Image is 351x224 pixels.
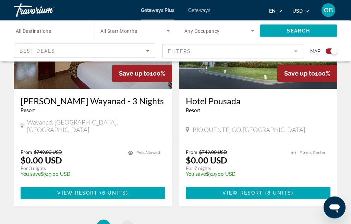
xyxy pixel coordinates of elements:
[310,47,320,56] span: Map
[186,96,330,106] a: Hotel Pousada
[21,155,62,166] p: $0.00 USD
[186,149,197,155] span: From
[27,119,165,134] span: Wayanad, [GEOGRAPHIC_DATA], [GEOGRAPHIC_DATA]
[57,190,98,196] span: View Resort
[186,172,206,177] span: You save
[319,3,337,17] button: User Menu
[184,28,220,34] span: Any Occupancy
[21,187,165,199] button: View Resort(6 units)
[199,149,227,155] span: $749.00 USD
[188,8,210,13] a: Getaways
[21,149,32,155] span: From
[21,108,35,114] span: Resort
[300,151,325,155] span: Fitness Center
[100,28,137,34] span: All Start Months
[14,1,82,19] a: Travorium
[136,151,160,155] span: Pets Allowed
[186,172,285,177] p: $749.00 USD
[186,187,330,199] button: View Resort(8 units)
[269,8,276,14] span: en
[263,190,294,196] span: ( )
[186,108,200,114] span: Resort
[21,96,165,106] a: [PERSON_NAME] Wayanad - 3 Nights
[269,6,282,16] button: Change language
[34,149,62,155] span: $749.00 USD
[292,8,303,14] span: USD
[162,44,304,59] button: Filter
[112,65,172,82] div: 100%
[16,28,51,34] span: All Destinations
[284,70,315,77] span: Save up to
[21,172,121,177] p: $749.00 USD
[260,25,337,37] button: Search
[98,190,129,196] span: ( )
[21,172,41,177] span: You save
[193,126,305,134] span: RIO QUENTE, GO, [GEOGRAPHIC_DATA]
[21,166,121,172] p: For 3 nights
[292,6,309,16] button: Change currency
[267,190,292,196] span: 8 units
[102,190,126,196] span: 6 units
[324,7,333,14] span: OB
[324,197,346,219] iframe: Кнопка для запуску вікна повідомлень
[222,190,263,196] span: View Resort
[186,155,227,166] p: $0.00 USD
[20,47,149,55] mat-select: Sort by
[277,65,337,82] div: 100%
[20,48,55,54] span: Best Deals
[141,8,174,13] a: Getaways Plus
[287,28,310,34] span: Search
[119,70,150,77] span: Save up to
[186,166,285,172] p: For 7 nights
